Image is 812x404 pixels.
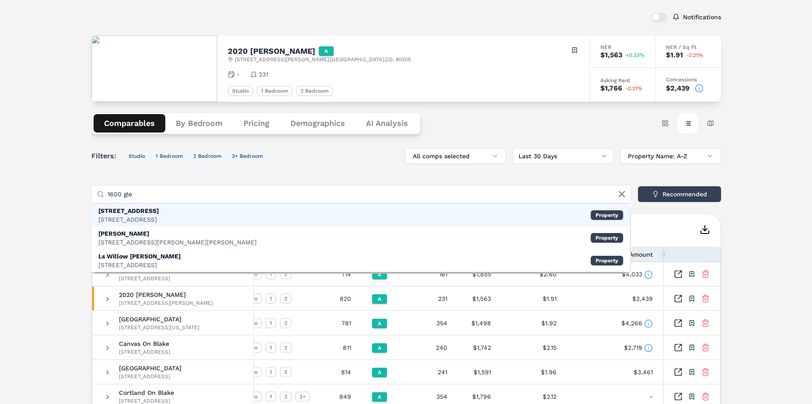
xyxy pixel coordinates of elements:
button: Pricing [233,114,280,132]
div: $1,563 [600,52,622,59]
div: A [372,343,387,353]
div: Property: Heather Glenn [91,226,630,249]
a: Inspect Comparables [674,392,683,401]
div: 2 [280,342,292,353]
div: [STREET_ADDRESS] [98,206,159,215]
button: Studio [125,151,149,161]
div: $2,719 [578,336,653,360]
span: -2.21% [626,86,642,91]
div: $1,498 [458,311,502,335]
div: [PERSON_NAME] [98,229,257,238]
div: $1,563 [458,286,502,310]
label: Notifications [683,14,721,20]
div: 1 [265,318,276,328]
a: Inspect Comparables [674,270,683,279]
div: [STREET_ADDRESS][PERSON_NAME] [119,300,213,306]
div: $3,461 [578,360,653,384]
div: [STREET_ADDRESS][US_STATE] [119,324,199,331]
a: Inspect Comparables [674,319,683,327]
div: [STREET_ADDRESS] [98,215,159,224]
span: Filters: [91,151,122,161]
div: A [372,294,387,304]
div: Property [591,233,623,243]
div: [STREET_ADDRESS] [119,373,181,380]
div: Property [591,256,623,265]
a: Inspect Comparables [674,368,683,376]
span: 231 [259,70,268,79]
div: 2 [280,367,292,377]
div: Studio [228,86,253,96]
div: [STREET_ADDRESS] [119,275,178,282]
div: 814 [314,360,362,384]
button: AI Analysis [355,114,418,132]
div: A [319,46,334,56]
button: Comparables [94,114,165,132]
button: 3+ Bedroom [228,151,266,161]
span: [GEOGRAPHIC_DATA] [119,316,199,322]
div: 1 [265,342,276,353]
div: 781 [314,311,362,335]
div: 241 [410,360,458,384]
span: Canvas On Blake [119,341,170,347]
div: 161 [410,262,458,286]
button: By Bedroom [165,114,233,132]
div: Asking Rent [600,78,645,83]
div: $2.60 [502,262,567,286]
div: 231 [410,286,458,310]
span: [STREET_ADDRESS][PERSON_NAME] , [GEOGRAPHIC_DATA] , CO , 80205 [235,56,411,63]
div: $1,591 [458,360,502,384]
div: A [372,319,387,328]
div: 811 [314,335,362,359]
div: NER / Sq Ft [666,45,711,50]
div: Ls Willow [PERSON_NAME] [98,252,181,261]
div: Property: Ls Willow Glen [91,249,630,272]
button: 2 Bedroom [190,151,225,161]
div: NER [600,45,645,50]
div: 1 [265,391,276,402]
h2: 2020 [PERSON_NAME] [228,47,315,55]
div: 3+ [295,391,310,402]
div: Property: 1600 Glenarm Place [91,204,630,226]
div: A [372,368,387,377]
button: Demographics [280,114,355,132]
div: 1 [265,293,276,304]
div: 1 Bedroom [257,86,293,96]
div: $2.15 [502,335,567,359]
input: Add new properties [108,185,625,203]
div: 240 [410,335,458,359]
div: $4,033 [578,262,653,286]
div: 2 [280,293,292,304]
button: 1 Bedroom [152,151,186,161]
div: [STREET_ADDRESS][PERSON_NAME][PERSON_NAME] [98,238,257,247]
div: Concessions [666,77,711,82]
div: Suggestions [91,204,630,272]
div: 2 Bedroom [296,86,333,96]
div: 1 [265,367,276,377]
div: $2,439 [578,287,653,311]
div: [STREET_ADDRESS] [98,261,181,269]
div: 820 [314,286,362,310]
div: $1.91 [666,52,683,59]
span: +0.33% [626,52,645,58]
button: Property Name: A-Z [620,148,721,164]
a: Inspect Comparables [674,343,683,352]
span: [GEOGRAPHIC_DATA] [119,365,181,371]
div: $1.91 [502,286,567,310]
button: Recommended [638,186,721,202]
div: [STREET_ADDRESS] [119,348,170,355]
div: $4,266 [578,311,653,335]
span: 2020 [PERSON_NAME] [119,292,213,298]
span: Cortland On Blake [119,390,174,396]
div: $1,855 [458,262,502,286]
div: $1.96 [502,360,567,384]
div: 2 [280,318,292,328]
div: $1.92 [502,311,567,335]
div: A [372,392,387,402]
a: Inspect Comparables [674,294,683,303]
div: 714 [314,262,362,286]
div: 354 [410,311,458,335]
div: $1,766 [600,85,622,92]
div: 2 [280,269,292,279]
div: Property [591,210,623,220]
div: A [372,270,387,279]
